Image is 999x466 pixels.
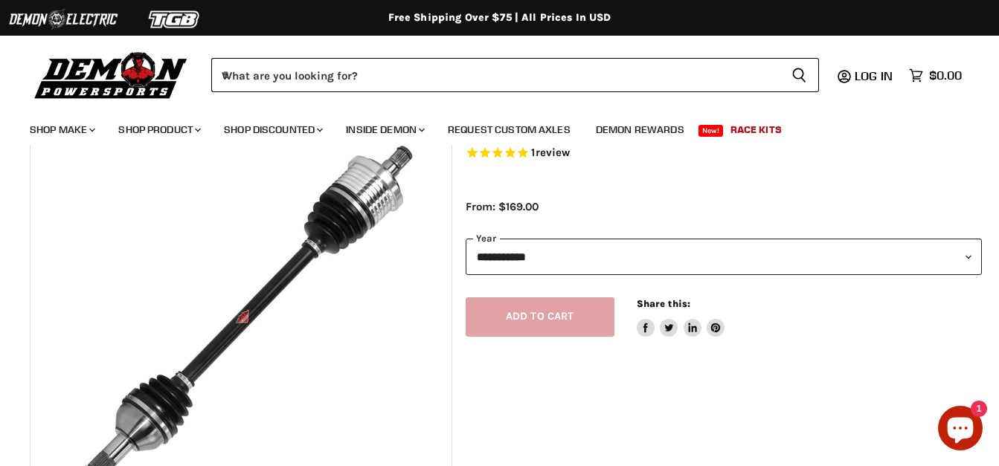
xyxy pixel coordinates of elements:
[211,58,780,92] input: When autocomplete results are available use up and down arrows to review and enter to select
[466,239,983,275] select: year
[19,114,104,145] a: Shop Make
[437,114,582,145] a: Request Custom Axles
[536,146,571,159] span: review
[934,406,987,454] inbox-online-store-chat: Shopify online store chat
[19,109,958,145] ul: Main menu
[211,58,819,92] form: Product
[7,5,119,33] img: Demon Electric Logo 2
[466,146,983,161] span: Rated 5.0 out of 5 stars 1 reviews
[929,68,962,82] span: $0.00
[780,58,819,92] button: Search
[213,114,332,145] a: Shop Discounted
[637,298,690,309] span: Share this:
[855,68,893,83] span: Log in
[466,200,539,213] span: From: $169.00
[719,114,793,145] a: Race Kits
[902,65,969,86] a: $0.00
[335,114,434,145] a: Inside Demon
[107,114,210,145] a: Shop Product
[119,5,231,33] img: TGB Logo 2
[585,114,696,145] a: Demon Rewards
[637,297,725,337] aside: Share this:
[531,146,570,159] span: 1 reviews
[848,69,902,82] a: Log in
[698,125,724,137] span: New!
[30,48,193,101] img: Demon Powersports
